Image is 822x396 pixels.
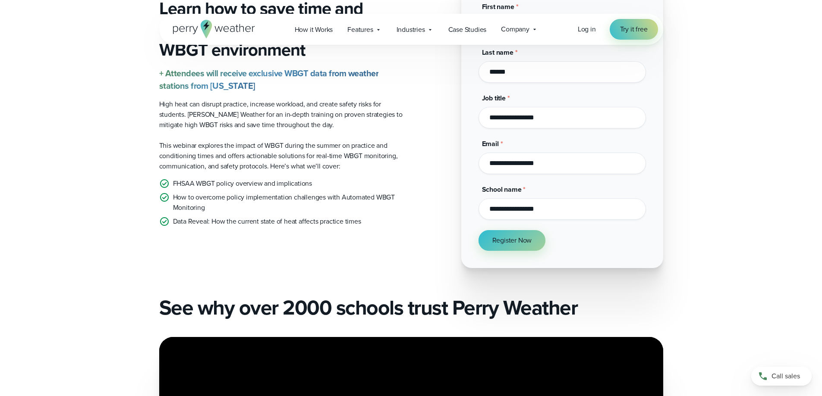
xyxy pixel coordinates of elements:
span: Email [482,139,499,149]
span: Case Studies [448,25,487,35]
strong: + Attendees will receive exclusive WBGT data from weather stations from [US_STATE] [159,67,379,92]
span: How it Works [295,25,333,35]
span: Call sales [772,371,800,381]
span: Last name [482,47,513,57]
span: Log in [578,24,596,34]
p: Data Reveal: How the current state of heat affects practice times [173,216,361,227]
span: Features [347,25,373,35]
span: School name [482,184,522,194]
span: Register Now [492,235,532,246]
a: Log in [578,24,596,34]
span: First name [482,2,514,12]
p: High heat can disrupt practice, increase workload, and create safety risks for students. [PERSON_... [159,99,404,130]
span: Job title [482,93,506,103]
p: How to overcome policy implementation challenges with Automated WBGT Monitoring [173,192,404,213]
h2: See why over 2000 schools trust Perry Weather [159,296,663,320]
p: This webinar explores the impact of WBGT during the summer on practice and conditioning times and... [159,140,404,171]
a: Case Studies [441,21,494,38]
span: Industries [397,25,425,35]
a: Try it free [610,19,658,40]
a: Call sales [751,367,812,386]
a: How it Works [287,21,340,38]
p: FHSAA WBGT policy overview and implications [173,178,312,189]
button: Register Now [479,230,546,251]
span: Try it free [620,24,648,34]
span: Company [501,24,529,34]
